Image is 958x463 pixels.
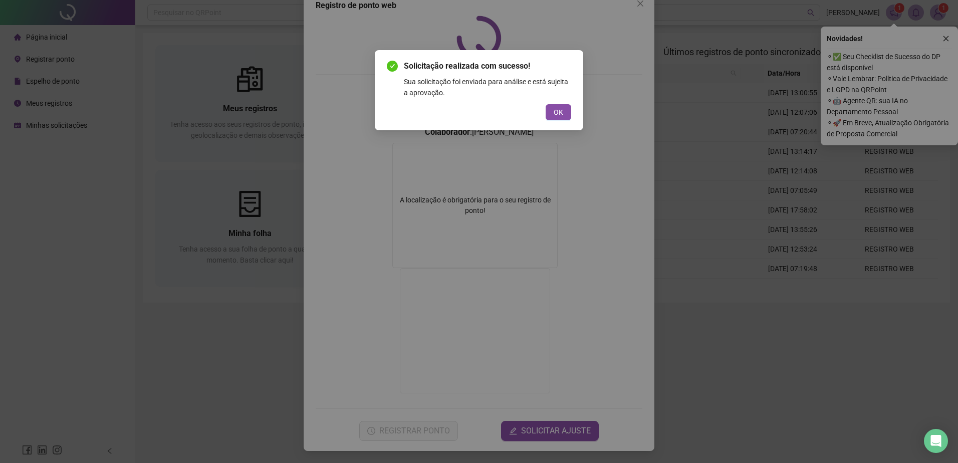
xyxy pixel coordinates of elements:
[404,76,571,98] div: Sua solicitação foi enviada para análise e está sujeita a aprovação.
[924,429,948,453] div: Open Intercom Messenger
[546,104,571,120] button: OK
[387,61,398,72] span: check-circle
[404,60,571,72] span: Solicitação realizada com sucesso!
[554,107,563,118] span: OK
